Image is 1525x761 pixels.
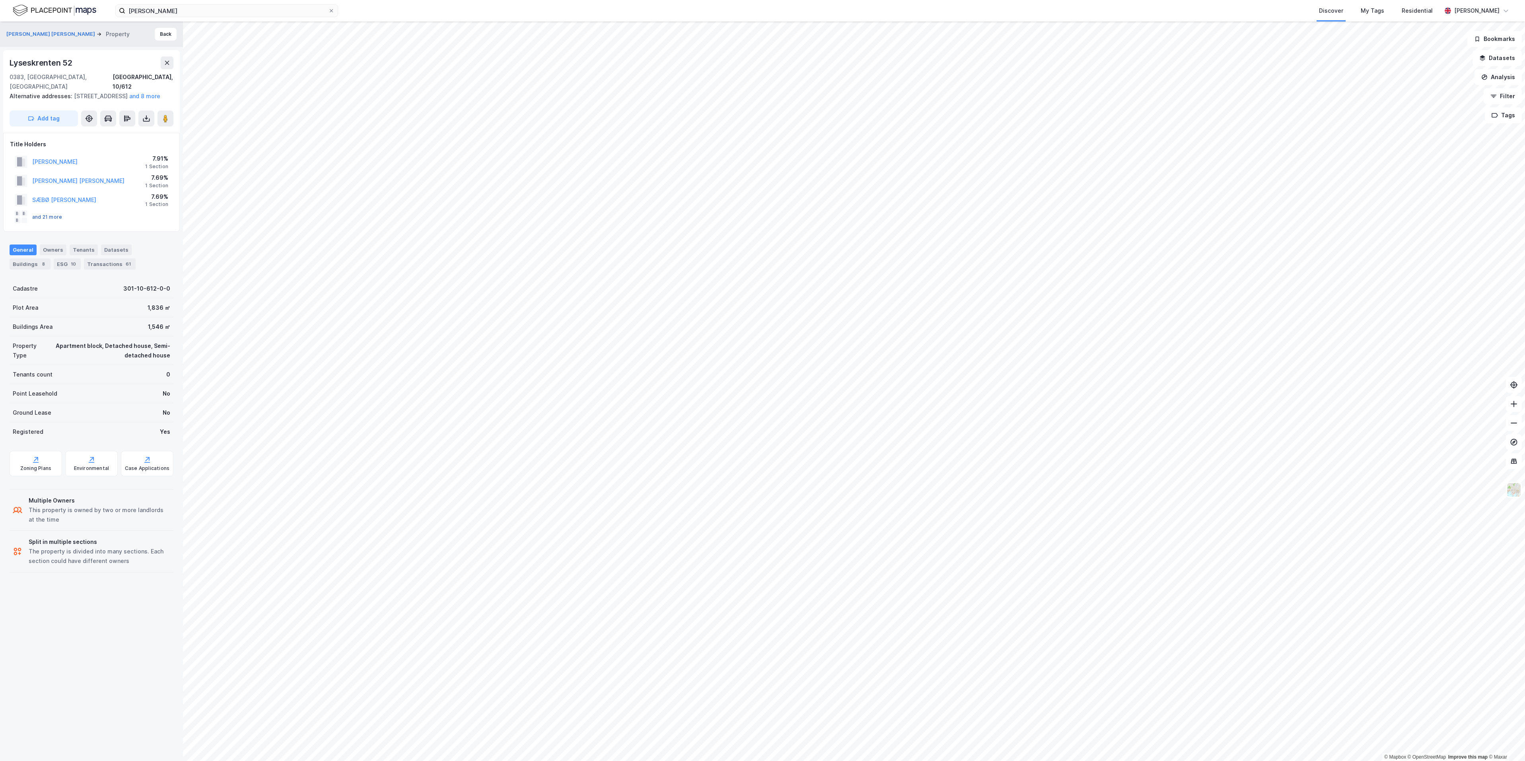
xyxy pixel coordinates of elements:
div: Yes [160,427,170,437]
button: Filter [1484,88,1522,104]
div: The property is divided into many sections. Each section could have different owners [29,547,170,566]
div: Property Type [13,341,42,360]
button: [PERSON_NAME] [PERSON_NAME] [6,30,97,38]
div: General [10,245,37,255]
div: Buildings [10,258,51,270]
div: Plot Area [13,303,38,313]
button: Bookmarks [1467,31,1522,47]
div: 8 [39,260,47,268]
div: 0 [166,370,170,379]
div: [GEOGRAPHIC_DATA], 10/612 [113,72,173,91]
div: Registered [13,427,43,437]
div: 10 [69,260,78,268]
div: Discover [1319,6,1343,16]
div: Ground Lease [13,408,51,417]
div: Title Holders [10,140,173,149]
div: Zoning Plans [20,465,51,472]
button: Analysis [1474,69,1522,85]
img: logo.f888ab2527a4732fd821a326f86c7f29.svg [13,4,96,17]
iframe: Chat Widget [1485,723,1525,761]
div: 301-10-612-0-0 [123,284,170,293]
div: Case Applications [125,465,169,472]
div: 1 Section [145,163,168,170]
div: No [163,389,170,398]
div: 1,836 ㎡ [148,303,170,313]
a: Improve this map [1448,754,1488,760]
div: Residential [1402,6,1433,16]
div: Apartment block, Detached house, Semi-detached house [51,341,170,360]
div: 7.91% [145,154,168,163]
div: 0383, [GEOGRAPHIC_DATA], [GEOGRAPHIC_DATA] [10,72,113,91]
div: Tenants count [13,370,53,379]
input: Search by address, cadastre, landlords, tenants or people [125,5,328,17]
div: Transactions [84,258,136,270]
div: Point Leasehold [13,389,57,398]
div: This property is owned by two or more landlords at the time [29,505,170,524]
div: [STREET_ADDRESS] [10,91,167,101]
div: 1 Section [145,201,168,208]
div: Tenants [70,245,98,255]
div: Owners [40,245,66,255]
button: Tags [1485,107,1522,123]
button: Datasets [1472,50,1522,66]
div: [PERSON_NAME] [1454,6,1500,16]
button: Back [155,28,177,41]
div: Buildings Area [13,322,53,332]
a: OpenStreetMap [1408,754,1446,760]
span: Alternative addresses: [10,93,74,99]
button: Add tag [10,111,78,126]
div: Environmental [74,465,109,472]
div: 7.69% [145,173,168,182]
div: 7.69% [145,192,168,202]
div: ESG [54,258,81,270]
img: Z [1506,482,1521,497]
div: 61 [124,260,132,268]
div: Lyseskrenten 52 [10,56,74,69]
div: No [163,408,170,417]
div: Property [106,29,130,39]
div: My Tags [1361,6,1384,16]
div: 1 Section [145,182,168,189]
div: Datasets [101,245,132,255]
div: Split in multiple sections [29,537,170,547]
div: 1,546 ㎡ [148,322,170,332]
div: Multiple Owners [29,496,170,505]
a: Mapbox [1384,754,1406,760]
div: Cadastre [13,284,38,293]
